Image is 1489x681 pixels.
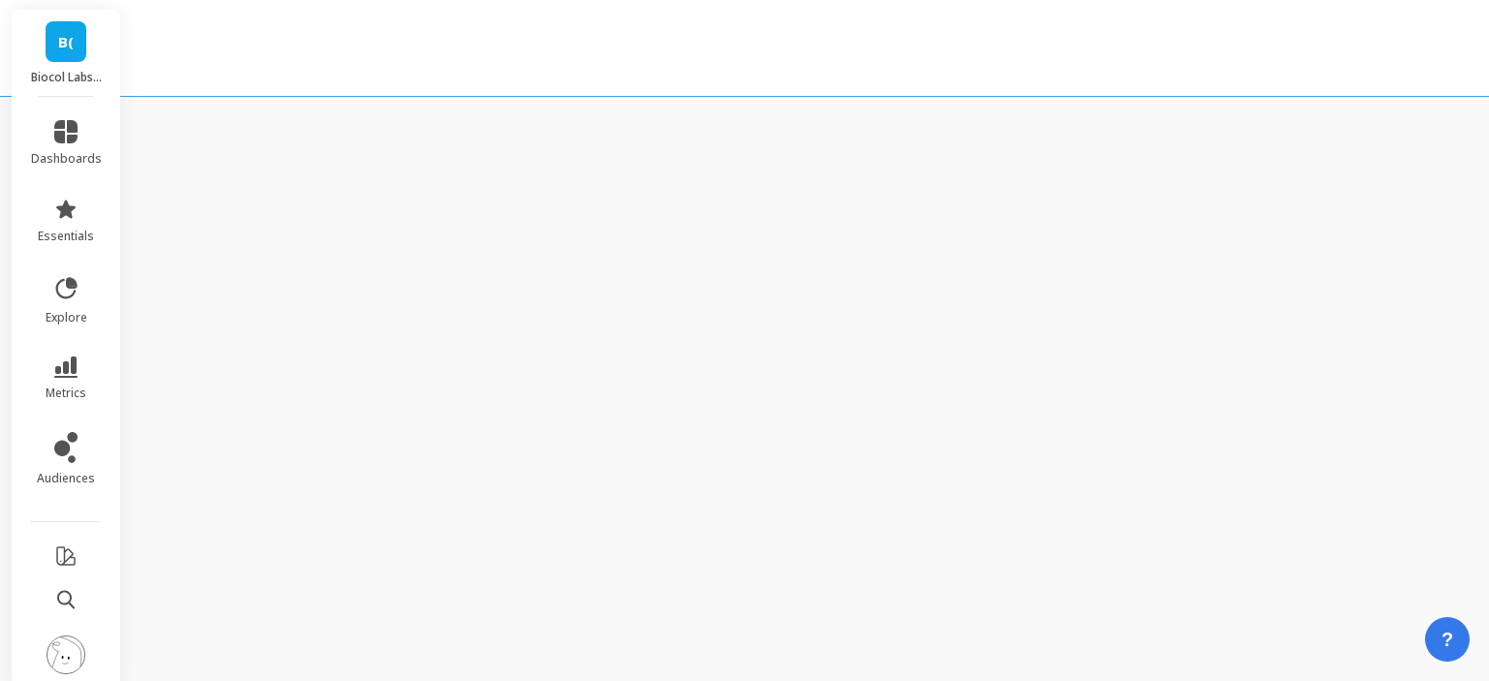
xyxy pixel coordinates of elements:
[47,635,85,674] img: profile picture
[1425,617,1470,662] button: ?
[31,151,102,167] span: dashboards
[58,31,74,53] span: B(
[38,229,94,244] span: essentials
[46,386,86,401] span: metrics
[37,471,95,486] span: audiences
[31,70,102,85] p: Biocol Labs (US)
[1441,626,1453,653] span: ?
[46,310,87,325] span: explore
